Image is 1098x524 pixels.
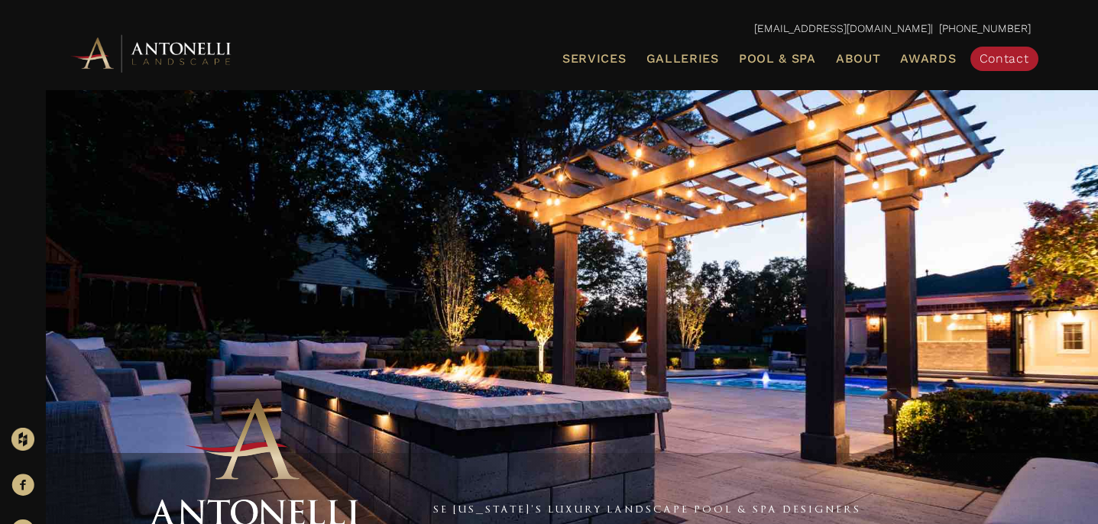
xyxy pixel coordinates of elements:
a: SE [US_STATE]'s Luxury Landscape Pool & Spa Designers [433,503,861,515]
a: Pool & Spa [733,49,822,69]
span: Awards [900,51,956,66]
a: Awards [894,49,962,69]
a: [EMAIL_ADDRESS][DOMAIN_NAME] [754,22,931,34]
a: About [830,49,887,69]
span: Pool & Spa [739,51,816,66]
p: | [PHONE_NUMBER] [68,19,1031,39]
span: Services [562,53,627,65]
span: About [836,53,881,65]
img: Antonelli Horizontal Logo [68,32,236,74]
span: Galleries [646,51,719,66]
a: Galleries [640,49,725,69]
span: Contact [980,51,1029,66]
a: Contact [970,47,1038,71]
a: Services [556,49,633,69]
img: Houzz [11,428,34,451]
